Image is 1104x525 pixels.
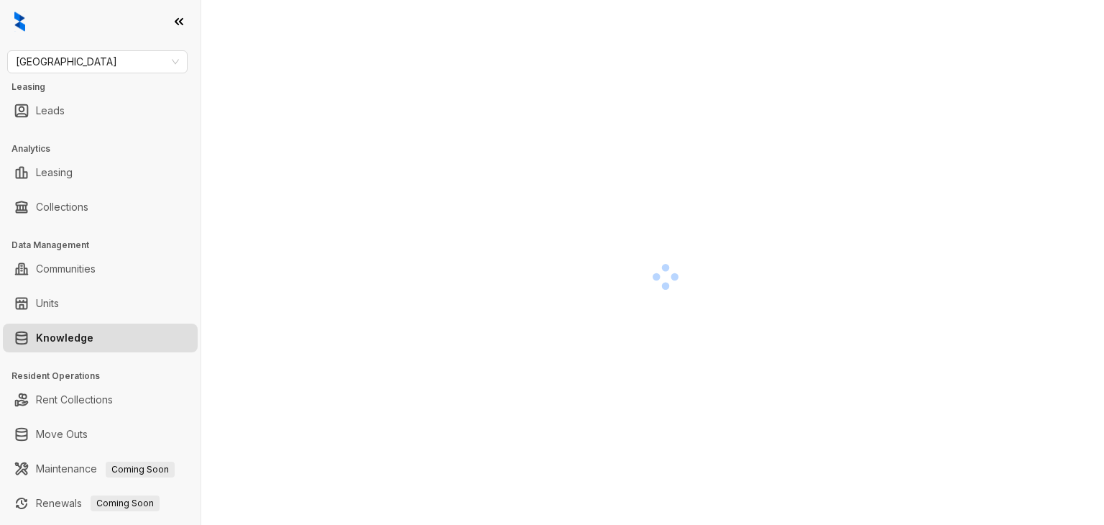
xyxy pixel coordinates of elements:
[36,385,113,414] a: Rent Collections
[36,96,65,125] a: Leads
[36,420,88,449] a: Move Outs
[3,385,198,414] li: Rent Collections
[3,489,198,518] li: Renewals
[3,193,198,222] li: Collections
[3,420,198,449] li: Move Outs
[11,370,201,383] h3: Resident Operations
[3,289,198,318] li: Units
[36,193,88,222] a: Collections
[3,96,198,125] li: Leads
[16,51,179,73] span: Fairfield
[36,255,96,283] a: Communities
[3,324,198,352] li: Knowledge
[36,489,160,518] a: RenewalsComing Soon
[36,289,59,318] a: Units
[3,455,198,483] li: Maintenance
[3,158,198,187] li: Leasing
[36,324,93,352] a: Knowledge
[106,462,175,478] span: Coming Soon
[11,142,201,155] h3: Analytics
[14,12,25,32] img: logo
[11,81,201,93] h3: Leasing
[36,158,73,187] a: Leasing
[91,496,160,511] span: Coming Soon
[3,255,198,283] li: Communities
[11,239,201,252] h3: Data Management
